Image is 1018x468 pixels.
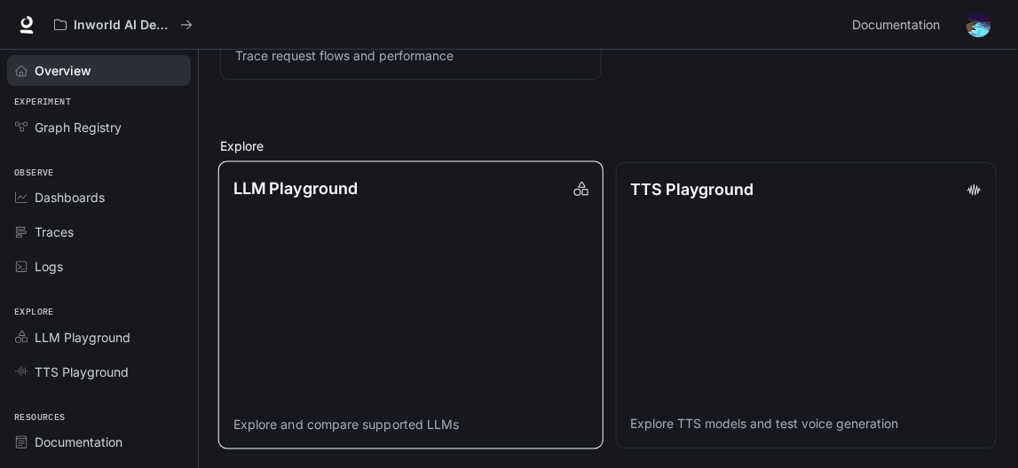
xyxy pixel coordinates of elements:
span: Dashboards [35,188,105,207]
span: Documentation [853,14,941,36]
span: Documentation [35,433,122,451]
a: Logs [7,251,191,282]
p: TTS Playground [631,177,754,201]
a: Traces [7,216,191,247]
a: Graph Registry [7,112,191,143]
p: Explore and compare supported LLMs [233,417,588,434]
p: Trace request flows and performance [235,47,587,65]
a: Documentation [846,7,954,43]
a: Dashboards [7,182,191,213]
span: LLM Playground [35,328,130,347]
a: TTS PlaygroundExplore TTS models and test voice generation [616,162,998,448]
a: LLM PlaygroundExplore and compare supported LLMs [218,161,604,449]
button: User avatar [961,7,997,43]
span: Traces [35,222,74,241]
span: TTS Playground [35,363,129,381]
span: Overview [35,61,91,80]
button: All workspaces [46,7,201,43]
span: Logs [35,257,63,276]
p: Inworld AI Demos [74,18,173,33]
a: Documentation [7,426,191,457]
a: LLM Playground [7,322,191,353]
h2: Explore [220,136,997,155]
span: Graph Registry [35,118,122,136]
p: Explore TTS models and test voice generation [631,415,982,433]
a: TTS Playground [7,356,191,387]
a: Overview [7,55,191,86]
p: LLM Playground [233,176,358,200]
img: User avatar [967,12,991,37]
